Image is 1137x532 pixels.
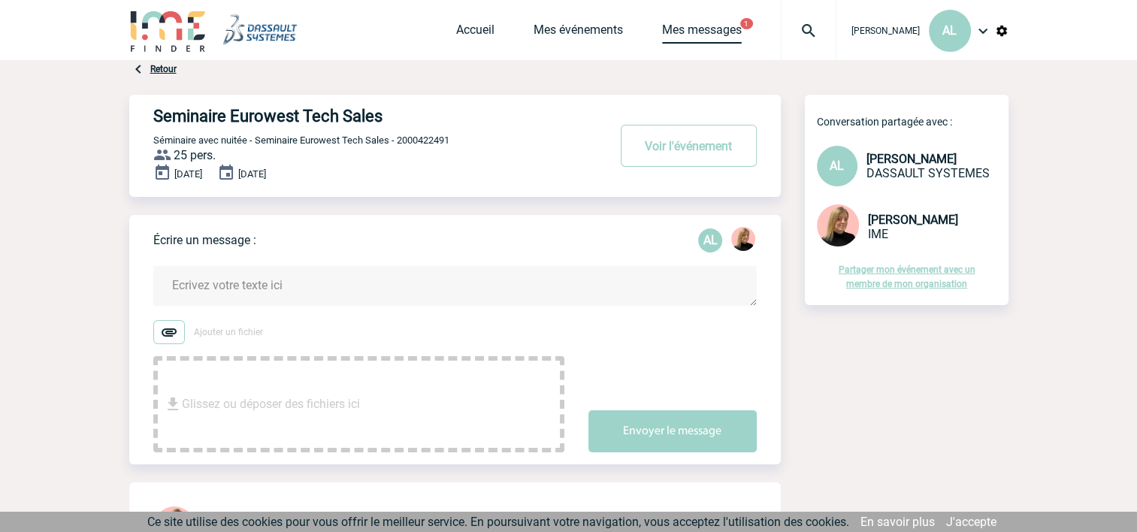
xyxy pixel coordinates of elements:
span: AL [830,159,844,173]
a: En savoir plus [860,515,935,529]
a: Retour [150,64,177,74]
span: [PERSON_NAME] [866,152,957,166]
p: Conversation partagée avec : [817,116,1008,128]
span: [DATE] [238,168,266,180]
h4: Seminaire Eurowest Tech Sales [153,107,563,125]
span: DASSAULT SYSTEMES [866,166,990,180]
p: Écrire un message : [153,233,256,247]
img: IME-Finder [129,9,207,52]
span: Séminaire avec nuitée - Seminaire Eurowest Tech Sales - 2000422491 [153,135,449,146]
button: Envoyer le message [588,410,757,452]
p: AL [698,228,722,252]
span: IME [868,227,888,241]
span: Ajouter un fichier [194,327,263,337]
a: J'accepte [946,515,996,529]
a: Mes messages [662,23,742,44]
button: 1 [740,18,753,29]
span: Glissez ou déposer des fichiers ici [182,367,360,442]
a: Accueil [456,23,494,44]
span: [DATE] [174,168,202,180]
a: Partager mon événement avec un membre de mon organisation [839,264,975,289]
div: Alexandra LEVY-RUEFF [698,228,722,252]
span: Ce site utilise des cookies pour vous offrir le meilleur service. En poursuivant votre navigation... [147,515,849,529]
span: [PERSON_NAME] [851,26,920,36]
span: AL [942,23,957,38]
img: file_download.svg [164,395,182,413]
a: Mes événements [534,23,623,44]
span: 25 pers. [174,148,216,162]
span: [PERSON_NAME] [868,213,958,227]
div: Estelle PERIOU [731,227,755,254]
img: 131233-0.png [817,204,859,246]
img: 131233-0.png [731,227,755,251]
button: Voir l'événement [621,125,757,167]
